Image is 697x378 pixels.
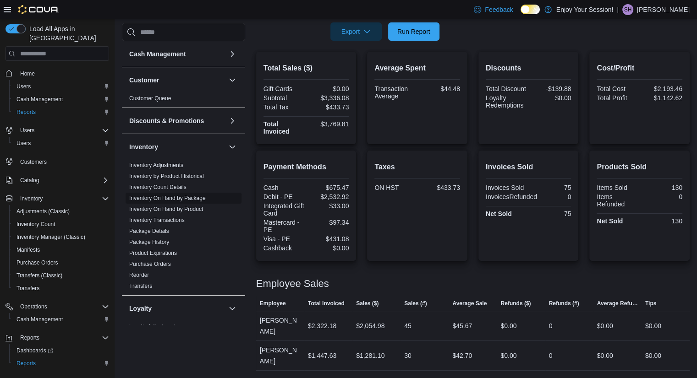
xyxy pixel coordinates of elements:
button: Run Report [388,22,439,41]
p: Enjoy Your Session! [556,4,614,15]
button: Reports [9,357,113,370]
span: Inventory Transactions [129,216,185,224]
button: Users [9,137,113,150]
a: Inventory by Product Historical [129,173,204,179]
span: Reports [13,107,109,118]
span: Reorder [129,271,149,279]
a: Customer Queue [129,95,171,102]
button: Operations [2,300,113,313]
span: Inventory On Hand by Package [129,194,206,202]
span: Transfers [129,282,152,290]
div: 30 [404,350,412,361]
h2: Average Spent [374,63,460,74]
span: Transfers (Classic) [16,272,62,279]
div: Customer [122,93,245,108]
a: Feedback [470,0,516,19]
a: Package Details [129,228,169,234]
div: ON HST [374,184,415,191]
a: Inventory Count [13,219,59,230]
div: Visa - PE [263,235,304,243]
div: 0 [549,320,553,331]
h2: Discounts [486,63,571,74]
span: Sales (#) [404,300,427,307]
span: SH [624,4,632,15]
span: Operations [20,303,47,310]
span: Reports [13,358,109,369]
div: $0.00 [597,350,613,361]
div: Loyalty Redemptions [486,94,527,109]
button: Discounts & Promotions [129,116,225,125]
span: Tips [645,300,656,307]
span: Users [16,140,31,147]
span: Adjustments (Classic) [16,208,70,215]
span: Users [20,127,34,134]
a: Reports [13,107,39,118]
a: Reports [13,358,39,369]
span: Inventory Manager (Classic) [16,233,85,241]
button: Reports [9,106,113,119]
button: Customers [2,155,113,168]
div: Subtotal [263,94,304,102]
span: Operations [16,301,109,312]
div: Mastercard - PE [263,219,304,233]
div: Total Cost [597,85,637,92]
span: Average Refund [597,300,638,307]
a: Purchase Orders [13,257,62,268]
button: Cash Management [227,49,238,59]
span: Reports [20,334,39,341]
span: Cash Management [13,94,109,105]
div: Transaction Average [374,85,415,100]
span: Cash Management [13,314,109,325]
button: Inventory [129,142,225,151]
div: $3,336.08 [308,94,349,102]
a: Cash Management [13,314,66,325]
button: Customer [129,76,225,85]
div: 0 [549,350,553,361]
button: Adjustments (Classic) [9,205,113,218]
button: Inventory [227,141,238,152]
span: Refunds ($) [500,300,531,307]
div: 75 [530,210,571,217]
div: Debit - PE [263,193,304,200]
h3: Discounts & Promotions [129,116,204,125]
span: Package Details [129,227,169,235]
span: Reports [16,108,36,116]
div: $0.00 [645,350,661,361]
a: Transfers [129,283,152,289]
span: Catalog [20,177,39,184]
button: Cash Management [9,93,113,106]
span: Users [16,83,31,90]
div: Invoices Sold [486,184,527,191]
a: Purchase Orders [129,261,171,267]
span: Transfers [16,285,39,292]
div: Total Tax [263,103,304,111]
span: Transfers [13,283,109,294]
span: Reports [16,360,36,367]
a: Dashboards [13,345,57,356]
span: Dashboards [13,345,109,356]
h3: Inventory [129,142,158,151]
a: Inventory On Hand by Package [129,195,206,201]
a: Inventory Adjustments [129,162,183,168]
span: Manifests [16,246,40,254]
span: Dashboards [16,347,53,354]
span: Reports [16,332,109,343]
span: Cash Management [16,96,63,103]
div: $2,322.18 [308,320,336,331]
span: Load All Apps in [GEOGRAPHIC_DATA] [26,24,109,43]
a: Users [13,138,34,149]
h3: Customer [129,76,159,85]
div: $2,054.98 [356,320,384,331]
h3: Employee Sales [256,278,329,289]
button: Cash Management [129,49,225,59]
span: Purchase Orders [13,257,109,268]
span: Run Report [397,27,430,36]
span: Average Sale [452,300,487,307]
span: Catalog [16,175,109,186]
div: Total Discount [486,85,527,92]
div: Shelby Hughes [622,4,633,15]
div: 45 [404,320,412,331]
span: Users [16,125,109,136]
strong: Total Invoiced [263,120,290,135]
